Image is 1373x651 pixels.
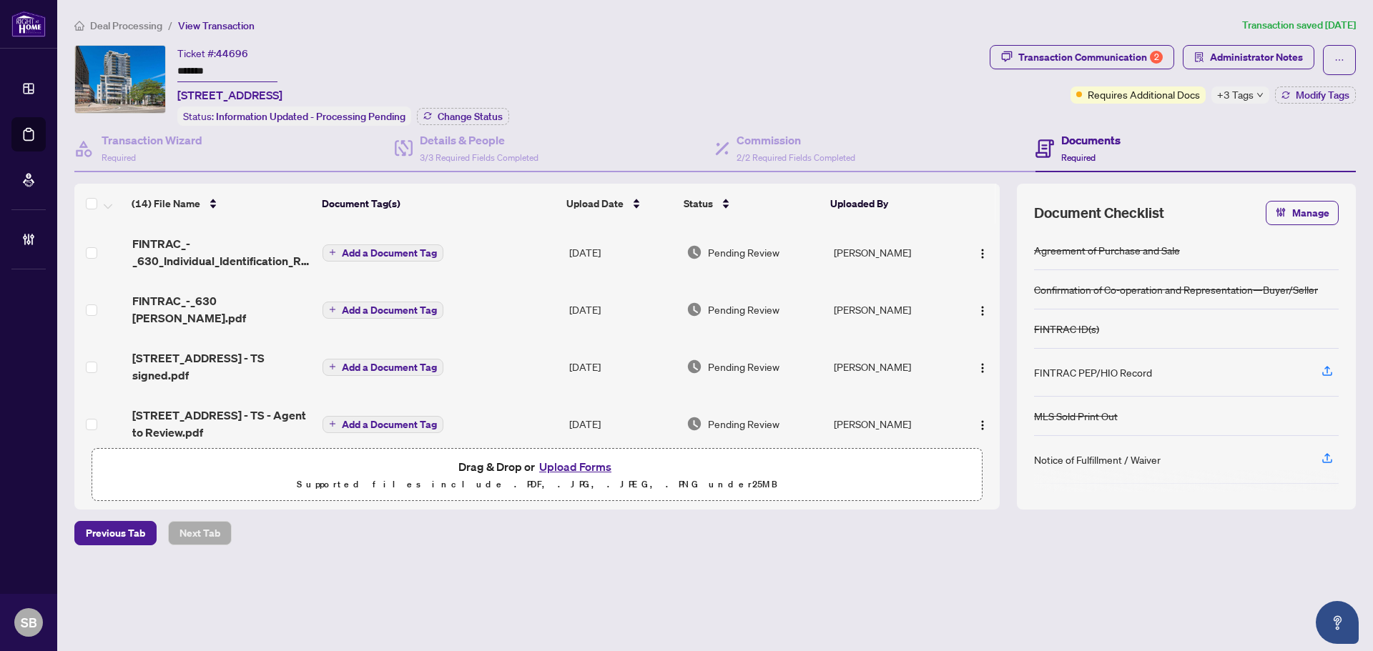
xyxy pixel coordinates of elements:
td: [PERSON_NAME] [828,338,958,395]
img: Document Status [686,359,702,374]
span: down [1256,91,1264,99]
img: logo [11,11,46,37]
span: Status [684,196,713,212]
div: FINTRAC ID(s) [1034,321,1099,337]
span: plus [329,420,336,427]
button: Logo [971,355,994,378]
span: Document Checklist [1034,203,1164,223]
button: Administrator Notes [1183,45,1314,69]
button: Add a Document Tag [323,243,443,262]
button: Modify Tags [1275,86,1356,104]
span: Required [1061,152,1096,163]
button: Add a Document Tag [323,244,443,262]
div: Transaction Communication [1018,46,1163,69]
span: 44696 [216,47,248,60]
img: Logo [977,248,988,259]
span: Change Status [438,111,503,121]
button: Upload Forms [535,457,616,476]
span: Add a Document Tag [342,305,437,315]
button: Transaction Communication2 [990,45,1174,69]
span: Pending Review [708,244,779,260]
button: Add a Document Tag [323,300,443,319]
span: plus [329,306,336,313]
img: IMG-C12266851_1.jpg [75,46,165,113]
h4: Transaction Wizard [102,131,202,149]
span: plus [329,249,336,256]
th: Document Tag(s) [316,184,561,224]
button: Logo [971,412,994,435]
img: Document Status [686,302,702,317]
td: [DATE] [564,281,681,338]
span: Upload Date [566,196,624,212]
span: [STREET_ADDRESS] [177,86,282,104]
span: Modify Tags [1296,90,1349,100]
span: FINTRAC_-_630_Individual_Identification_Record [PERSON_NAME].pdf [132,235,311,269]
h4: Commission [737,131,855,149]
img: Logo [977,362,988,374]
button: Add a Document Tag [323,414,443,433]
div: Notice of Fulfillment / Waiver [1034,452,1161,467]
span: Add a Document Tag [342,248,437,258]
button: Change Status [417,108,509,125]
span: plus [329,363,336,370]
th: Status [678,184,825,224]
span: (14) File Name [132,196,200,212]
div: Confirmation of Co-operation and Representation—Buyer/Seller [1034,282,1318,297]
td: [PERSON_NAME] [828,281,958,338]
span: +3 Tags [1217,86,1254,103]
th: Uploaded By [825,184,954,224]
td: [DATE] [564,395,681,452]
td: [DATE] [564,338,681,395]
button: Manage [1266,201,1339,225]
img: Logo [977,419,988,431]
span: Administrator Notes [1210,46,1303,69]
li: / [168,17,172,34]
span: SB [21,612,37,632]
h4: Documents [1061,131,1121,149]
div: Ticket #: [177,45,248,61]
span: Pending Review [708,416,779,432]
img: Document Status [686,244,702,260]
div: 2 [1150,51,1163,64]
button: Add a Document Tag [323,359,443,376]
th: Upload Date [561,184,678,224]
span: [STREET_ADDRESS] - TS - Agent to Review.pdf [132,407,311,441]
span: Pending Review [708,359,779,374]
button: Logo [971,241,994,264]
span: FINTRAC_-_630 [PERSON_NAME].pdf [132,292,311,327]
span: Drag & Drop or [458,457,616,476]
button: Next Tab [168,521,232,545]
span: Drag & Drop orUpload FormsSupported files include .PDF, .JPG, .JPEG, .PNG under25MB [92,449,982,502]
td: [PERSON_NAME] [828,224,958,281]
h4: Details & People [420,131,538,149]
button: Add a Document Tag [323,302,443,319]
span: Requires Additional Docs [1088,86,1200,102]
span: Deal Processing [90,19,162,32]
button: Open asap [1316,601,1359,644]
span: View Transaction [178,19,255,32]
span: Pending Review [708,302,779,317]
div: FINTRAC PEP/HIO Record [1034,364,1152,380]
span: Add a Document Tag [342,419,437,429]
span: Manage [1292,202,1329,224]
div: MLS Sold Print Out [1034,408,1118,424]
span: [STREET_ADDRESS] - TS signed.pdf [132,349,311,384]
button: Logo [971,298,994,321]
article: Transaction saved [DATE] [1242,17,1356,34]
button: Add a Document Tag [323,416,443,433]
span: home [74,21,84,31]
th: (14) File Name [126,184,315,224]
td: [DATE] [564,224,681,281]
p: Supported files include .PDF, .JPG, .JPEG, .PNG under 25 MB [101,476,973,493]
span: Add a Document Tag [342,362,437,372]
div: Status: [177,106,411,126]
td: [PERSON_NAME] [828,395,958,452]
span: Required [102,152,136,163]
button: Add a Document Tag [323,357,443,376]
span: solution [1194,52,1204,62]
span: 2/2 Required Fields Completed [737,152,855,163]
span: ellipsis [1334,55,1344,65]
span: Previous Tab [86,522,145,545]
img: Document Status [686,416,702,432]
span: Information Updated - Processing Pending [216,110,405,123]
